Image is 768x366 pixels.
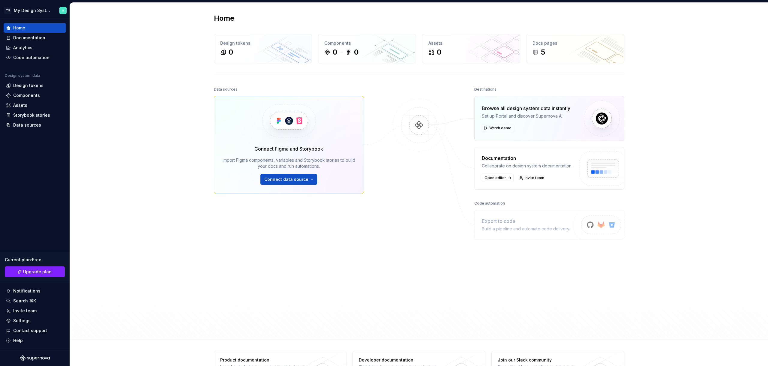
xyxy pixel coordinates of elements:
div: Home [13,25,25,31]
div: Data sources [13,122,41,128]
a: Assets0 [422,34,520,63]
a: Open editor [482,174,514,182]
div: Code automation [474,199,505,208]
a: Storybook stories [4,110,66,120]
a: Documentation [4,33,66,43]
div: 0 [333,47,337,57]
div: Components [324,40,410,46]
div: Notifications [13,288,40,294]
div: Import Figma components, variables and Storybook stories to build your docs and run automations. [223,157,355,169]
a: Data sources [4,120,66,130]
div: Browse all design system data instantly [482,105,570,112]
div: Help [13,337,23,343]
div: Components [13,92,40,98]
a: Invite team [4,306,66,316]
div: Product documentation [220,357,307,363]
span: Upgrade plan [23,269,52,275]
a: Home [4,23,66,33]
a: Assets [4,100,66,110]
a: Docs pages5 [526,34,624,63]
div: Join our Slack community [498,357,585,363]
a: Settings [4,316,66,325]
div: Storybook stories [13,112,50,118]
div: 0 [229,47,233,57]
a: Components [4,91,66,100]
div: 5 [541,47,545,57]
img: Artem [59,7,67,14]
div: Assets [428,40,514,46]
div: My Design System [14,7,52,13]
div: Assets [13,102,27,108]
div: Documentation [482,154,572,162]
a: Design tokens0 [214,34,312,63]
a: Invite team [517,174,547,182]
button: Upgrade plan [5,266,65,277]
div: Developer documentation [359,357,446,363]
div: Design tokens [220,40,306,46]
h2: Home [214,13,234,23]
a: Code automation [4,53,66,62]
div: Build a pipeline and automate code delivery. [482,226,570,232]
button: Notifications [4,286,66,296]
div: Connect Figma and Storybook [254,145,323,152]
span: Watch demo [489,126,511,130]
div: Current plan : Free [5,257,65,263]
button: Connect data source [260,174,317,185]
div: Settings [13,318,31,324]
div: Set up Portal and discover Supernova AI. [482,113,570,119]
div: Invite team [13,308,37,314]
span: Connect data source [264,176,308,182]
div: 0 [437,47,441,57]
a: Analytics [4,43,66,52]
div: Data sources [214,85,238,94]
button: Watch demo [482,124,514,132]
a: Design tokens [4,81,66,90]
a: Components00 [318,34,416,63]
button: TSMy Design SystemArtem [1,4,68,17]
div: Design system data [5,73,40,78]
div: Export to code [482,217,570,225]
div: Documentation [13,35,45,41]
div: 0 [354,47,358,57]
div: TS [4,7,11,14]
div: Code automation [13,55,49,61]
span: Invite team [525,175,544,180]
span: Open editor [484,175,506,180]
div: Destinations [474,85,496,94]
div: Docs pages [532,40,618,46]
div: Contact support [13,328,47,334]
button: Contact support [4,326,66,335]
button: Search ⌘K [4,296,66,306]
div: Collaborate on design system documentation. [482,163,572,169]
div: Search ⌘K [13,298,36,304]
svg: Supernova Logo [20,355,50,361]
div: Design tokens [13,82,43,88]
button: Help [4,336,66,345]
div: Analytics [13,45,32,51]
